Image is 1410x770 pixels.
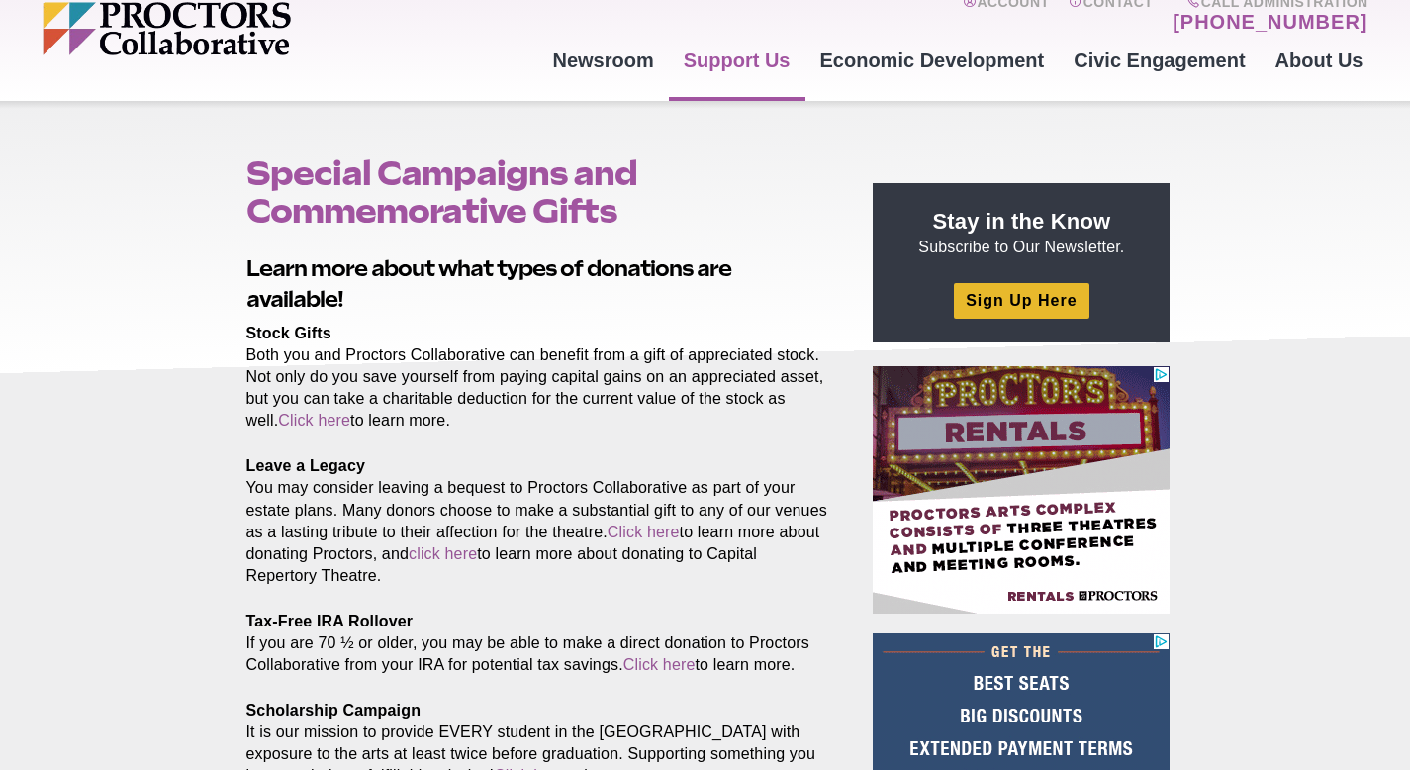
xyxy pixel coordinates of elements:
[669,34,805,87] a: Support Us
[623,656,696,673] a: Click here
[954,283,1088,318] a: Sign Up Here
[896,207,1146,258] p: Subscribe to Our Newsletter.
[537,34,668,87] a: Newsroom
[246,455,828,586] p: You may consider leaving a bequest to Proctors Collaborative as part of your estate plans. Many d...
[1173,10,1367,34] a: [PHONE_NUMBER]
[1261,34,1378,87] a: About Us
[246,154,828,230] h1: Special Campaigns and Commemorative Gifts
[246,457,366,474] strong: Leave a Legacy
[805,34,1060,87] a: Economic Development
[608,524,680,540] a: Click here
[246,611,828,676] p: If you are 70 ½ or older, you may be able to make a direct donation to Proctors Collaborative fro...
[246,613,414,629] strong: Tax-Free IRA Rollover
[43,2,443,55] img: Proctors logo
[933,209,1111,234] strong: Stay in the Know
[1059,34,1260,87] a: Civic Engagement
[246,325,331,341] strong: Stock Gifts
[246,323,828,432] p: Both you and Proctors Collaborative can benefit from a gift of appreciated stock. Not only do you...
[246,702,422,719] strong: Scholarship Campaign
[278,412,350,429] a: Click here
[246,253,828,315] h2: Learn more about what types of donations are available!
[409,545,477,562] a: click here
[873,366,1170,614] iframe: Advertisement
